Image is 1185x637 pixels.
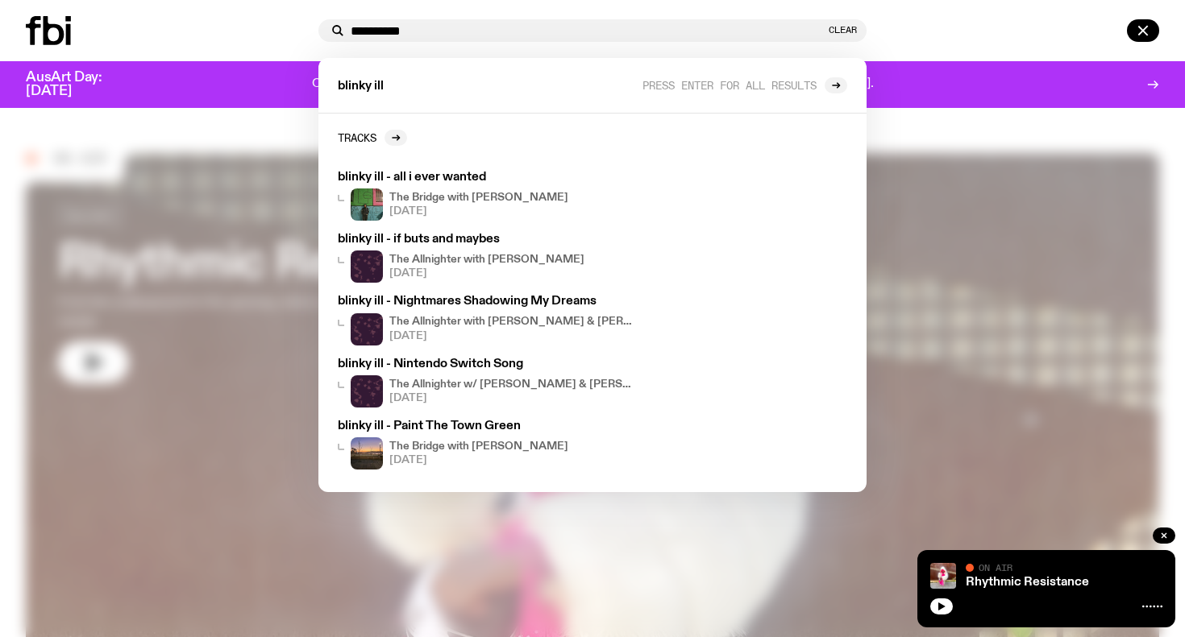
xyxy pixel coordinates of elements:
[338,420,634,432] h3: blinky ill - Paint The Town Green
[26,71,129,98] h3: AusArt Day: [DATE]
[829,26,857,35] button: Clear
[389,331,634,341] span: [DATE]
[389,268,584,279] span: [DATE]
[389,192,568,203] h4: The Bridge with [PERSON_NAME]
[389,206,568,217] span: [DATE]
[331,352,641,414] a: blinky ill - Nintendo Switch SongThe Allnighter w/ [PERSON_NAME] & [PERSON_NAME][DATE]
[389,379,634,390] h4: The Allnighter w/ [PERSON_NAME] & [PERSON_NAME]
[338,130,407,146] a: Tracks
[331,414,641,476] a: blinky ill - Paint The Town GreenThe Bridge with [PERSON_NAME][DATE]
[312,77,874,92] p: One day. One community. One frequency worth fighting for. Donate to support [DOMAIN_NAME].
[351,188,383,221] img: Amelia Sparke is wearing a black hoodie and pants, leaning against a blue, green and pink wall wi...
[338,296,634,308] h3: blinky ill - Nightmares Shadowing My Dreams
[389,393,634,403] span: [DATE]
[338,131,376,143] h2: Tracks
[338,81,384,93] span: blinky ill
[338,172,634,184] h3: blinky ill - all i ever wanted
[331,227,641,289] a: blinky ill - if buts and maybesThe Allnighter with [PERSON_NAME][DATE]
[389,441,568,452] h4: The Bridge with [PERSON_NAME]
[338,234,634,246] h3: blinky ill - if buts and maybes
[966,576,1089,589] a: Rhythmic Resistance
[979,562,1012,573] span: On Air
[331,289,641,351] a: blinky ill - Nightmares Shadowing My DreamsThe Allnighter with [PERSON_NAME] & [PERSON_NAME][DATE]
[930,563,956,589] img: Attu crouches on gravel in front of a brown wall. They are wearing a white fur coat with a hood, ...
[389,316,634,327] h4: The Allnighter with [PERSON_NAME] & [PERSON_NAME]
[642,77,847,93] a: Press enter for all results
[642,79,817,91] span: Press enter for all results
[338,358,634,370] h3: blinky ill - Nintendo Switch Song
[389,455,568,465] span: [DATE]
[331,165,641,227] a: blinky ill - all i ever wantedAmelia Sparke is wearing a black hoodie and pants, leaning against ...
[389,254,584,265] h4: The Allnighter with [PERSON_NAME]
